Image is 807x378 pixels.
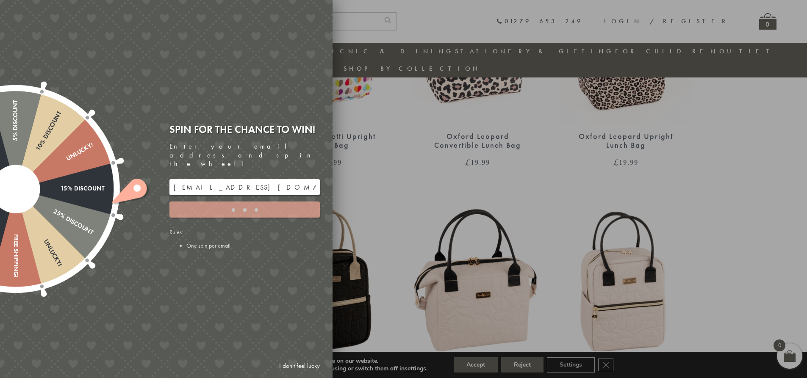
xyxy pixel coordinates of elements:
[16,185,105,193] div: 15% Discount
[169,228,320,249] div: Rules:
[169,142,320,168] div: Enter your email address and spin the wheel!
[13,110,64,190] div: 10% Discount
[14,186,94,237] div: 25% Discount
[12,100,19,189] div: 5% Discount
[169,123,320,136] div: Spin for the chance to win!
[275,358,324,374] a: I don't feel lucky
[13,187,64,268] div: Unlucky!
[12,189,19,278] div: Free shipping!
[169,179,320,195] input: Your email
[186,242,320,249] li: One spin per email
[14,141,94,192] div: Unlucky!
